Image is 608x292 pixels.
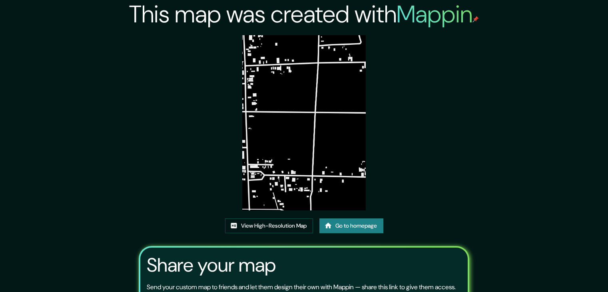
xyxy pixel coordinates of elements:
[225,218,313,233] a: View High-Resolution Map
[147,282,456,292] p: Send your custom map to friends and let them design their own with Mappin — share this link to gi...
[472,16,479,22] img: mappin-pin
[319,218,383,233] a: Go to homepage
[147,254,276,276] h3: Share your map
[242,35,366,210] img: created-map
[537,261,599,283] iframe: Help widget launcher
